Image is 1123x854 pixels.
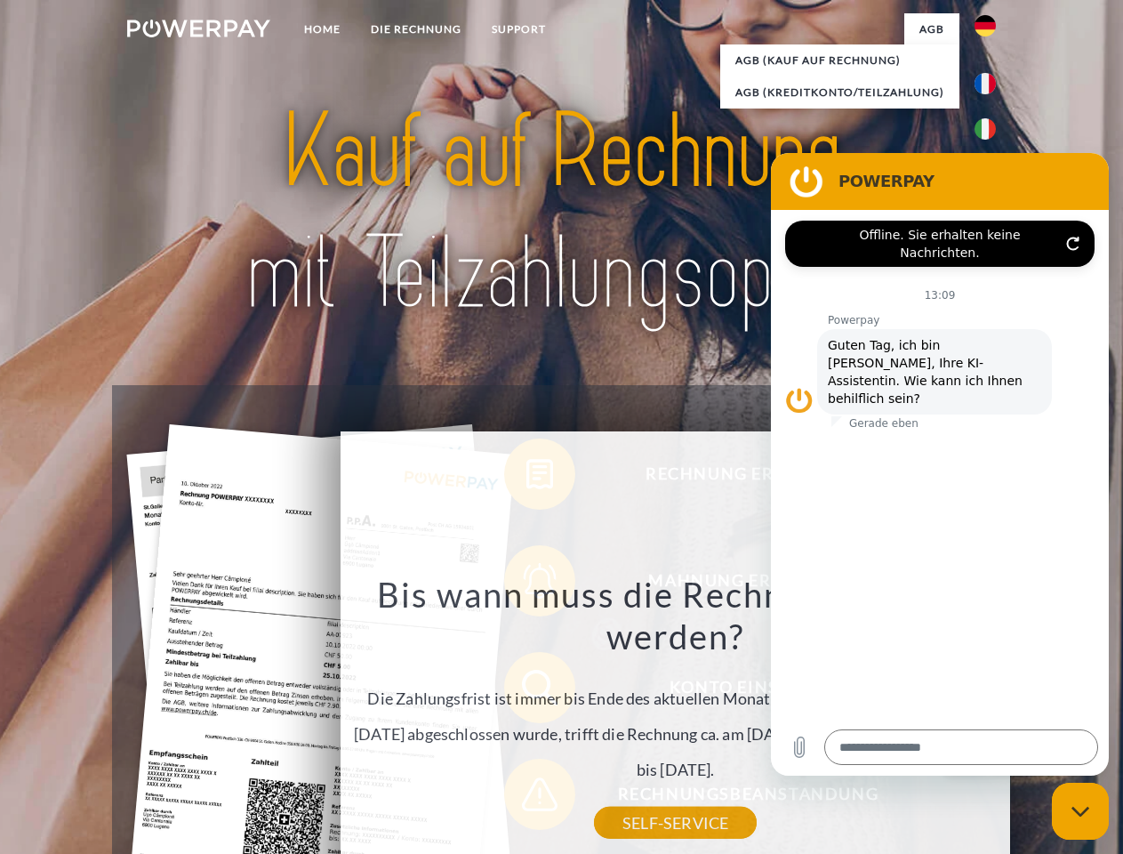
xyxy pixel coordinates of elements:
h3: Bis wann muss die Rechnung bezahlt werden? [351,573,1000,658]
iframe: Messaging-Fenster [771,153,1109,776]
a: AGB (Kauf auf Rechnung) [720,44,959,77]
a: AGB (Kreditkonto/Teilzahlung) [720,77,959,109]
a: SELF-SERVICE [594,807,757,839]
img: de [975,15,996,36]
img: logo-powerpay-white.svg [127,20,270,37]
img: title-powerpay_de.svg [170,85,953,341]
a: SUPPORT [477,13,561,45]
a: agb [904,13,959,45]
div: Die Zahlungsfrist ist immer bis Ende des aktuellen Monats. Wenn die Bestellung z.B. am [DATE] abg... [351,573,1000,823]
img: fr [975,73,996,94]
img: it [975,118,996,140]
a: DIE RECHNUNG [356,13,477,45]
iframe: Schaltfläche zum Öffnen des Messaging-Fensters; Konversation läuft [1052,783,1109,840]
a: Home [289,13,356,45]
